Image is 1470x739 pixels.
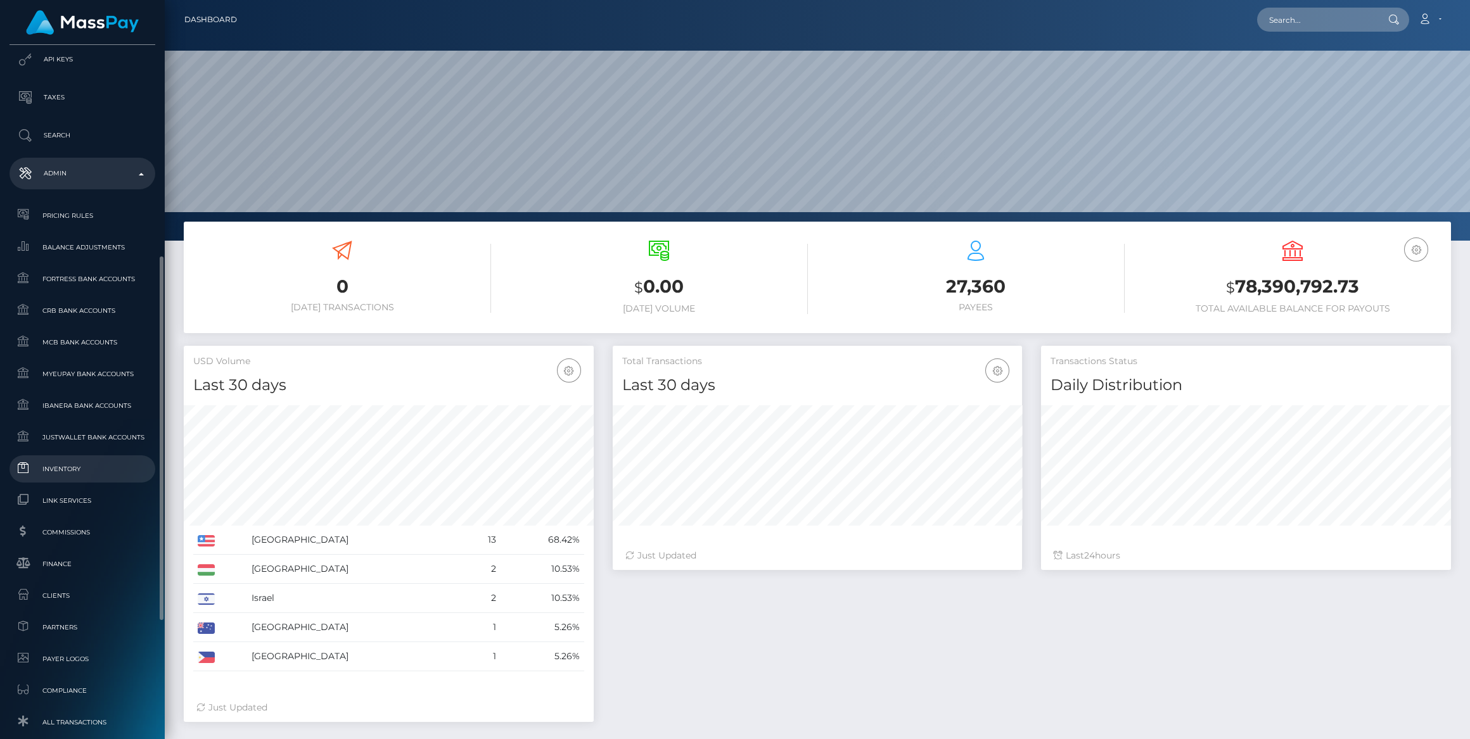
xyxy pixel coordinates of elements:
img: PH.png [198,652,215,663]
h5: Transactions Status [1051,355,1441,368]
a: Clients [10,582,155,609]
a: Pricing Rules [10,202,155,229]
span: Partners [15,620,150,635]
a: MyEUPay Bank Accounts [10,360,155,388]
img: MassPay Logo [26,10,139,35]
h5: USD Volume [193,355,584,368]
td: [GEOGRAPHIC_DATA] [247,555,465,584]
a: Commissions [10,519,155,546]
a: Search [10,120,155,151]
span: MyEUPay Bank Accounts [15,367,150,381]
h6: [DATE] Transactions [193,302,491,313]
span: Compliance [15,683,150,698]
h5: Total Transactions [622,355,1013,368]
span: 24 [1084,550,1095,561]
p: Admin [15,164,150,183]
td: 1 [465,613,501,642]
img: US.png [198,535,215,546]
p: Search [15,126,150,145]
p: Taxes [15,88,150,107]
td: 5.26% [501,642,584,671]
h3: 78,390,792.73 [1144,274,1441,300]
a: Taxes [10,82,155,113]
a: Inventory [10,455,155,483]
span: MCB Bank Accounts [15,335,150,350]
h3: 0 [193,274,491,299]
a: Partners [10,614,155,641]
a: Admin [10,158,155,189]
td: 1 [465,642,501,671]
a: Payer Logos [10,645,155,673]
span: Balance Adjustments [15,240,150,255]
a: All Transactions [10,709,155,736]
a: Finance [10,550,155,578]
small: $ [634,279,643,296]
span: Commissions [15,525,150,540]
a: Fortress Bank Accounts [10,265,155,293]
a: API Keys [10,44,155,75]
span: Inventory [15,462,150,476]
h3: 27,360 [827,274,1125,299]
h6: Total Available Balance for Payouts [1144,303,1441,314]
input: Search... [1257,8,1376,32]
h3: 0.00 [510,274,808,300]
a: Compliance [10,677,155,704]
span: Pricing Rules [15,208,150,223]
a: Balance Adjustments [10,234,155,261]
img: IL.png [198,593,215,605]
td: 10.53% [501,584,584,613]
td: [GEOGRAPHIC_DATA] [247,642,465,671]
a: Ibanera Bank Accounts [10,392,155,419]
div: Just Updated [196,701,581,714]
a: Link Services [10,487,155,514]
h6: [DATE] Volume [510,303,808,314]
td: [GEOGRAPHIC_DATA] [247,613,465,642]
img: HU.png [198,564,215,576]
a: Dashboard [184,6,237,33]
a: MCB Bank Accounts [10,329,155,356]
h4: Last 30 days [193,374,584,396]
h6: Payees [827,302,1125,313]
span: Clients [15,588,150,603]
div: Just Updated [625,549,1010,562]
span: CRB Bank Accounts [15,303,150,318]
td: 5.26% [501,613,584,642]
h4: Daily Distribution [1051,374,1441,396]
td: 13 [465,526,501,555]
td: 10.53% [501,555,584,584]
td: 2 [465,555,501,584]
h4: Last 30 days [622,374,1013,396]
small: $ [1226,279,1235,296]
span: Link Services [15,493,150,508]
img: AU.png [198,622,215,634]
span: JustWallet Bank Accounts [15,430,150,445]
td: 68.42% [501,526,584,555]
div: Last hours [1054,549,1438,562]
td: Israel [247,584,465,613]
span: Ibanera Bank Accounts [15,398,150,413]
span: Finance [15,557,150,571]
span: Payer Logos [15,652,150,666]
p: API Keys [15,50,150,69]
a: CRB Bank Accounts [10,297,155,324]
a: JustWallet Bank Accounts [10,424,155,451]
span: Fortress Bank Accounts [15,272,150,286]
td: [GEOGRAPHIC_DATA] [247,526,465,555]
td: 2 [465,584,501,613]
span: All Transactions [15,715,150,730]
